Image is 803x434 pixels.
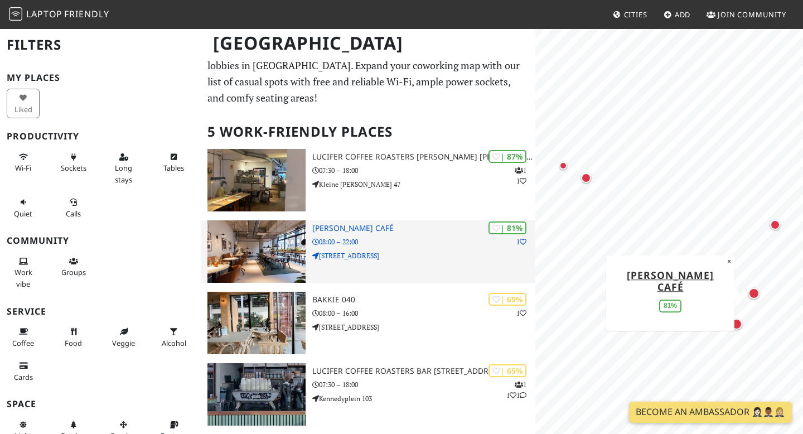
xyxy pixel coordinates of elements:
[115,163,132,184] span: Long stays
[624,9,647,20] span: Cities
[516,237,526,247] p: 1
[61,267,86,277] span: Group tables
[9,5,109,25] a: LaptopFriendly LaptopFriendly
[7,399,194,409] h3: Space
[312,393,535,404] p: Kennedyplein 103
[26,8,62,20] span: Laptop
[7,235,194,246] h3: Community
[14,267,32,288] span: People working
[488,221,526,234] div: | 81%
[7,322,40,352] button: Coffee
[7,193,40,223] button: Quiet
[201,363,535,426] a: Lucifer Coffee Roasters BAR kennedyplein 103 | 65% 111 Lucifer Coffee Roasters BAR [STREET_ADDRES...
[7,356,40,386] button: Cards
[516,308,526,319] p: 1
[557,159,570,172] div: Map marker
[7,28,194,62] h2: Filters
[207,363,306,426] img: Lucifer Coffee Roasters BAR kennedyplein 103
[107,148,140,189] button: Long stays
[7,148,40,177] button: Wi-Fi
[7,306,194,317] h3: Service
[312,322,535,332] p: [STREET_ADDRESS]
[201,292,535,354] a: Bakkie 040 | 69% 1 Bakkie 040 08:00 – 16:00 [STREET_ADDRESS]
[488,293,526,306] div: | 69%
[14,209,32,219] span: Quiet
[15,163,31,173] span: Stable Wi-Fi
[702,4,791,25] a: Join Community
[312,295,535,305] h3: Bakkie 040
[7,131,194,142] h3: Productivity
[157,148,190,177] button: Tables
[629,402,792,423] a: Become an Ambassador 🤵🏻‍♀️🤵🏾‍♂️🤵🏼‍♀️
[312,224,535,233] h3: [PERSON_NAME] Café
[312,152,535,162] h3: Lucifer Coffee Roasters [PERSON_NAME] [PERSON_NAME] 47
[207,220,306,283] img: Douwe Egberts Café
[207,42,529,106] p: The best work and study-friendly cafes, restaurants, libraries, and hotel lobbies in [GEOGRAPHIC_...
[608,4,652,25] a: Cities
[57,252,90,282] button: Groups
[312,250,535,261] p: [STREET_ADDRESS]
[7,252,40,293] button: Work vibe
[312,179,535,190] p: Kleine [PERSON_NAME] 47
[207,149,306,211] img: Lucifer Coffee Roasters BAR kleine berg 47
[57,193,90,223] button: Calls
[312,308,535,319] p: 08:00 – 16:00
[515,165,526,186] p: 1 1
[201,220,535,283] a: Douwe Egberts Café | 81% 1 [PERSON_NAME] Café 08:00 – 22:00 [STREET_ADDRESS]
[312,379,535,390] p: 07:30 – 18:00
[204,28,533,59] h1: [GEOGRAPHIC_DATA]
[312,165,535,176] p: 07:30 – 18:00
[12,338,34,348] span: Coffee
[201,149,535,211] a: Lucifer Coffee Roasters BAR kleine berg 47 | 87% 11 Lucifer Coffee Roasters [PERSON_NAME] [PERSON...
[675,9,691,20] span: Add
[65,338,82,348] span: Food
[112,338,135,348] span: Veggie
[659,4,695,25] a: Add
[579,171,593,185] div: Map marker
[9,7,22,21] img: LaptopFriendly
[312,237,535,247] p: 08:00 – 22:00
[157,322,190,352] button: Alcohol
[207,292,306,354] img: Bakkie 040
[66,209,81,219] span: Video/audio calls
[57,322,90,352] button: Food
[163,163,184,173] span: Work-friendly tables
[162,338,186,348] span: Alcohol
[61,163,86,173] span: Power sockets
[207,115,529,149] h2: 5 Work-Friendly Places
[768,218,782,232] div: Map marker
[729,316,744,332] div: Map marker
[718,9,786,20] span: Join Community
[659,300,681,312] div: 81%
[724,255,734,268] button: Close popup
[107,322,140,352] button: Veggie
[488,364,526,377] div: | 65%
[506,379,526,401] p: 1 1 1
[746,286,762,301] div: Map marker
[57,148,90,177] button: Sockets
[488,150,526,163] div: | 87%
[7,73,194,83] h3: My Places
[14,372,33,382] span: Credit cards
[64,8,109,20] span: Friendly
[312,367,535,376] h3: Lucifer Coffee Roasters BAR [STREET_ADDRESS]
[627,268,714,293] a: [PERSON_NAME] Café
